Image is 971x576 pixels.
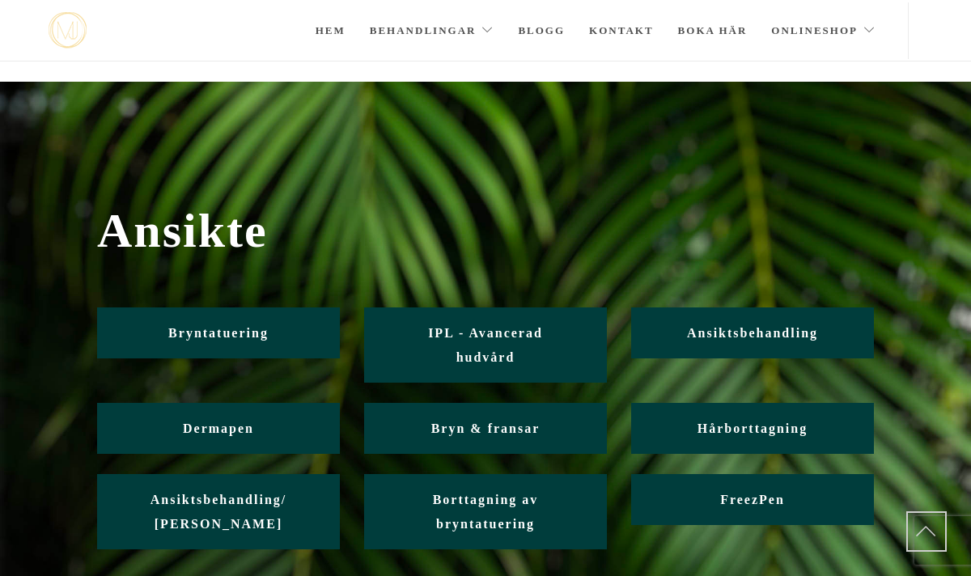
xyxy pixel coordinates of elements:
[364,307,607,383] a: IPL - Avancerad hudvård
[97,403,340,454] a: Dermapen
[678,2,748,59] a: Boka här
[151,493,287,531] span: Ansiktsbehandling/ [PERSON_NAME]
[97,203,874,259] span: Ansikte
[97,474,340,549] a: Ansiktsbehandling/ [PERSON_NAME]
[168,326,269,340] span: Bryntatuering
[49,12,87,49] a: mjstudio mjstudio mjstudio
[518,2,565,59] a: Blogg
[720,493,785,506] span: FreezPen
[49,12,87,49] img: mjstudio
[589,2,654,59] a: Kontakt
[364,403,607,454] a: Bryn & fransar
[428,326,543,364] span: IPL - Avancerad hudvård
[698,421,808,435] span: Hårborttagning
[431,421,541,435] span: Bryn & fransar
[364,474,607,549] a: Borttagning av bryntatuering
[631,307,874,358] a: Ansiktsbehandling
[370,2,494,59] a: Behandlingar
[771,2,876,59] a: Onlineshop
[183,421,254,435] span: Dermapen
[433,493,539,531] span: Borttagning av bryntatuering
[97,307,340,358] a: Bryntatuering
[687,326,818,340] span: Ansiktsbehandling
[631,403,874,454] a: Hårborttagning
[631,474,874,525] a: FreezPen
[316,2,346,59] a: Hem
